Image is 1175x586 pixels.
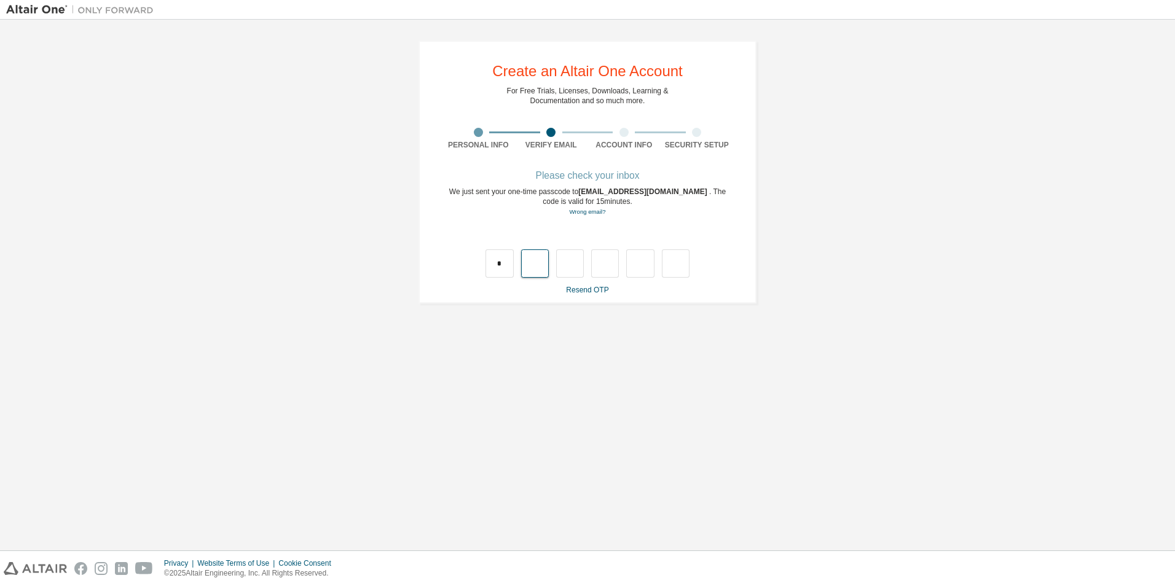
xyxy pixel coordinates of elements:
[278,558,338,568] div: Cookie Consent
[115,562,128,575] img: linkedin.svg
[164,568,339,579] p: © 2025 Altair Engineering, Inc. All Rights Reserved.
[566,286,608,294] a: Resend OTP
[587,140,661,150] div: Account Info
[6,4,160,16] img: Altair One
[442,172,733,179] div: Please check your inbox
[661,140,734,150] div: Security Setup
[442,140,515,150] div: Personal Info
[74,562,87,575] img: facebook.svg
[578,187,709,196] span: [EMAIL_ADDRESS][DOMAIN_NAME]
[515,140,588,150] div: Verify Email
[492,64,683,79] div: Create an Altair One Account
[569,208,605,215] a: Go back to the registration form
[507,86,669,106] div: For Free Trials, Licenses, Downloads, Learning & Documentation and so much more.
[197,558,278,568] div: Website Terms of Use
[164,558,197,568] div: Privacy
[442,187,733,217] div: We just sent your one-time passcode to . The code is valid for 15 minutes.
[135,562,153,575] img: youtube.svg
[4,562,67,575] img: altair_logo.svg
[95,562,108,575] img: instagram.svg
